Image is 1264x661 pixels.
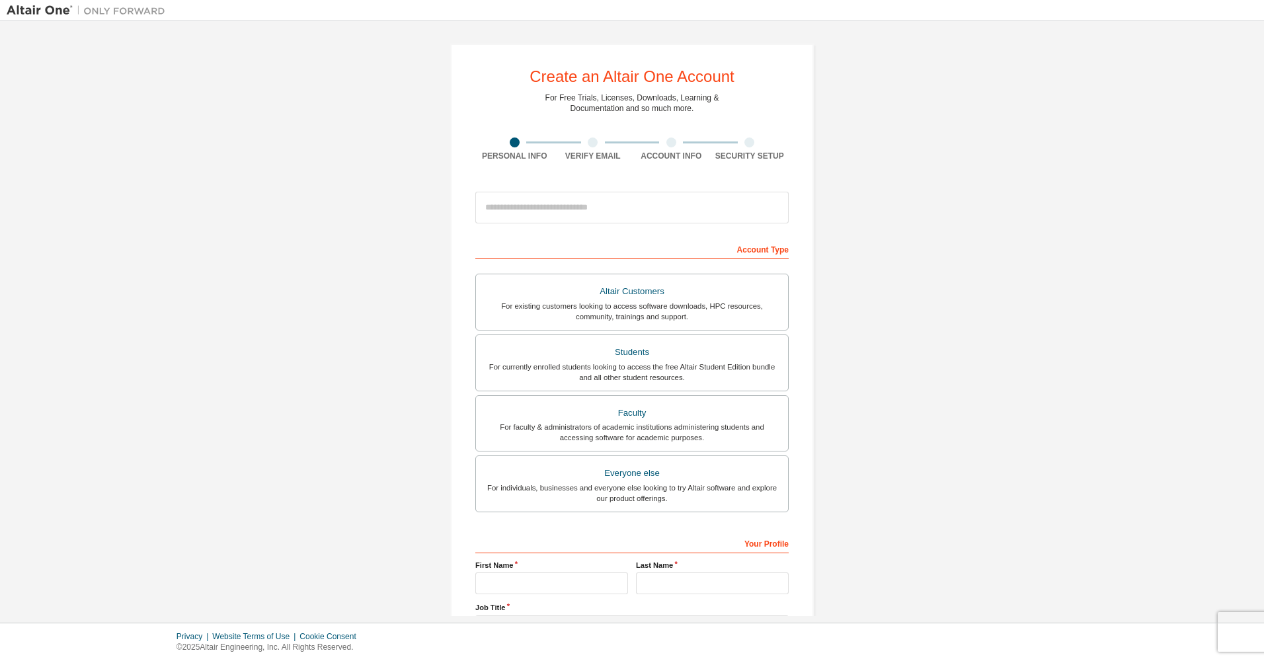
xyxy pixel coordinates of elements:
div: Account Info [632,151,711,161]
div: Create an Altair One Account [530,69,734,85]
p: © 2025 Altair Engineering, Inc. All Rights Reserved. [177,642,364,653]
div: Altair Customers [484,282,780,301]
div: Cookie Consent [299,631,364,642]
div: Verify Email [554,151,633,161]
div: Account Type [475,238,789,259]
div: Website Terms of Use [212,631,299,642]
label: Last Name [636,560,789,570]
label: First Name [475,560,628,570]
div: Your Profile [475,532,789,553]
div: For existing customers looking to access software downloads, HPC resources, community, trainings ... [484,301,780,322]
div: Security Setup [711,151,789,161]
div: Privacy [177,631,212,642]
div: Everyone else [484,464,780,483]
div: For currently enrolled students looking to access the free Altair Student Edition bundle and all ... [484,362,780,383]
div: For individuals, businesses and everyone else looking to try Altair software and explore our prod... [484,483,780,504]
label: Job Title [475,602,789,613]
div: For faculty & administrators of academic institutions administering students and accessing softwa... [484,422,780,443]
div: Students [484,343,780,362]
div: For Free Trials, Licenses, Downloads, Learning & Documentation and so much more. [545,93,719,114]
div: Personal Info [475,151,554,161]
div: Faculty [484,404,780,422]
img: Altair One [7,4,172,17]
